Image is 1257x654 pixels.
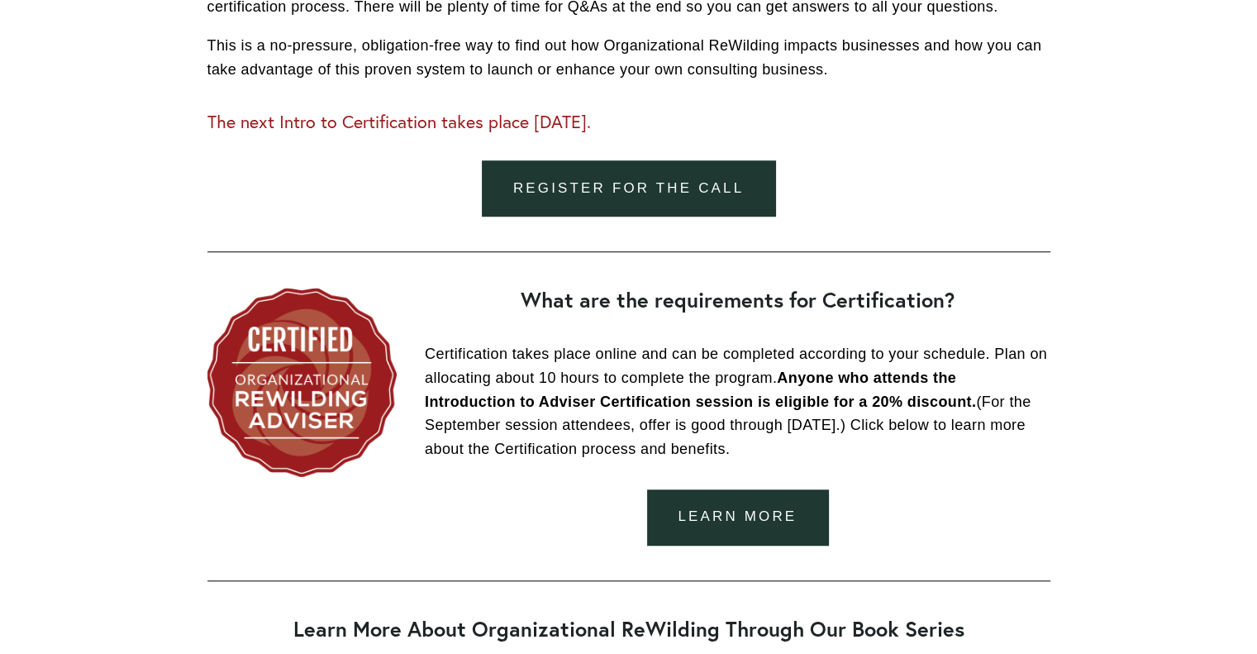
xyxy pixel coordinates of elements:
p: Certification takes place online and can be completed according to your schedule. Plan on allocat... [425,342,1050,461]
strong: Learn More About Organizational ReWilding Through Our Book Series [293,615,964,642]
strong: Anyone who attends the Introduction to Adviser Certification session is eligible for a 20% discount. [425,370,976,410]
a: Register for the call [482,160,775,216]
strong: What are the requirements for Certification? [521,286,955,313]
a: learn more [647,489,829,545]
p: This is a no-pressure, obligation-free way to find out how Organizational ReWilding impacts busin... [207,34,1050,82]
h3: The next Intro to Certification takes place [DATE]. [207,112,1050,133]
